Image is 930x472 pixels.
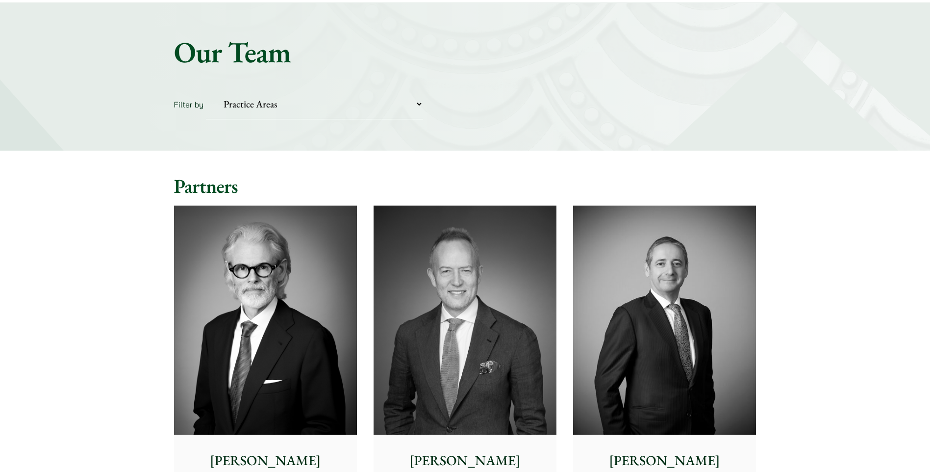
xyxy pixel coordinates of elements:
[581,450,748,471] p: [PERSON_NAME]
[174,100,204,109] label: Filter by
[182,450,349,471] p: [PERSON_NAME]
[174,34,756,70] h1: Our Team
[174,174,756,198] h2: Partners
[381,450,549,471] p: [PERSON_NAME]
